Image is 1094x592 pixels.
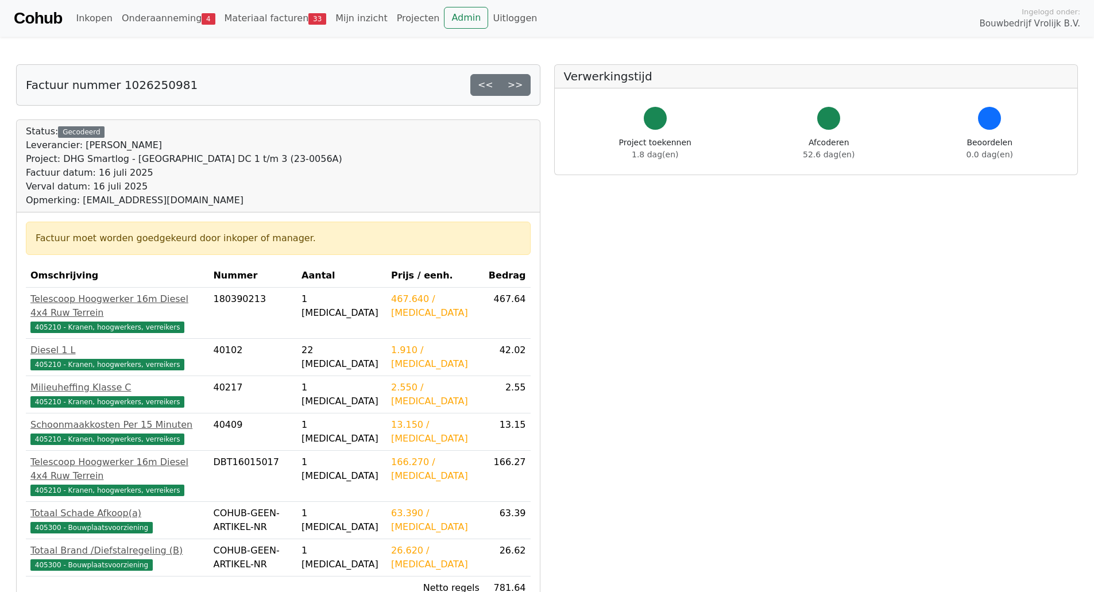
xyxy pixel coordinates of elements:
[30,506,204,534] a: Totaal Schade Afkoop(a)405300 - Bouwplaatsvoorziening
[26,125,342,207] div: Status:
[30,434,184,445] span: 405210 - Kranen, hoogwerkers, verreikers
[391,418,480,446] div: 13.150 / [MEDICAL_DATA]
[26,152,342,166] div: Project: DHG Smartlog - [GEOGRAPHIC_DATA] DC 1 t/m 3 (23-0056A)
[30,381,204,408] a: Milieuheffing Klasse C405210 - Kranen, hoogwerkers, verreikers
[301,343,382,371] div: 22 [MEDICAL_DATA]
[301,506,382,534] div: 1 [MEDICAL_DATA]
[803,150,855,159] span: 52.6 dag(en)
[30,506,204,520] div: Totaal Schade Afkoop(a)
[979,17,1080,30] span: Bouwbedrijf Vrolijk B.V.
[484,413,531,451] td: 13.15
[30,522,153,533] span: 405300 - Bouwplaatsvoorziening
[30,292,204,334] a: Telescoop Hoogwerker 16m Diesel 4x4 Ruw Terrein405210 - Kranen, hoogwerkers, verreikers
[208,502,297,539] td: COHUB-GEEN-ARTIKEL-NR
[14,5,62,32] a: Cohub
[470,74,501,96] a: <<
[484,502,531,539] td: 63.39
[220,7,331,30] a: Materiaal facturen33
[391,381,480,408] div: 2.550 / [MEDICAL_DATA]
[26,78,198,92] h5: Factuur nummer 1026250981
[30,455,204,483] div: Telescoop Hoogwerker 16m Diesel 4x4 Ruw Terrein
[202,13,215,25] span: 4
[484,539,531,576] td: 26.62
[208,339,297,376] td: 40102
[484,288,531,339] td: 467.64
[391,455,480,483] div: 166.270 / [MEDICAL_DATA]
[301,418,382,446] div: 1 [MEDICAL_DATA]
[208,264,297,288] th: Nummer
[484,339,531,376] td: 42.02
[301,292,382,320] div: 1 [MEDICAL_DATA]
[26,264,208,288] th: Omschrijving
[208,539,297,576] td: COHUB-GEEN-ARTIKEL-NR
[967,150,1013,159] span: 0.0 dag(en)
[301,381,382,408] div: 1 [MEDICAL_DATA]
[30,322,184,333] span: 405210 - Kranen, hoogwerkers, verreikers
[488,7,542,30] a: Uitloggen
[26,194,342,207] div: Opmerking: [EMAIL_ADDRESS][DOMAIN_NAME]
[30,343,204,357] div: Diesel 1 L
[391,506,480,534] div: 63.390 / [MEDICAL_DATA]
[500,74,531,96] a: >>
[208,288,297,339] td: 180390213
[564,69,1069,83] h5: Verwerkingstijd
[386,264,484,288] th: Prijs / eenh.
[301,455,382,483] div: 1 [MEDICAL_DATA]
[30,559,153,571] span: 405300 - Bouwplaatsvoorziening
[71,7,117,30] a: Inkopen
[30,381,204,394] div: Milieuheffing Klasse C
[36,231,521,245] div: Factuur moet worden goedgekeurd door inkoper of manager.
[301,544,382,571] div: 1 [MEDICAL_DATA]
[30,359,184,370] span: 405210 - Kranen, hoogwerkers, verreikers
[619,137,691,161] div: Project toekennen
[391,292,480,320] div: 467.640 / [MEDICAL_DATA]
[297,264,386,288] th: Aantal
[30,544,204,558] div: Totaal Brand /Diefstalregeling (B)
[391,343,480,371] div: 1.910 / [MEDICAL_DATA]
[117,7,220,30] a: Onderaanneming4
[208,413,297,451] td: 40409
[30,455,204,497] a: Telescoop Hoogwerker 16m Diesel 4x4 Ruw Terrein405210 - Kranen, hoogwerkers, verreikers
[30,418,204,432] div: Schoonmaakkosten Per 15 Minuten
[58,126,105,138] div: Gecodeerd
[26,166,342,180] div: Factuur datum: 16 juli 2025
[30,292,204,320] div: Telescoop Hoogwerker 16m Diesel 4x4 Ruw Terrein
[30,396,184,408] span: 405210 - Kranen, hoogwerkers, verreikers
[392,7,444,30] a: Projecten
[803,137,855,161] div: Afcoderen
[30,544,204,571] a: Totaal Brand /Diefstalregeling (B)405300 - Bouwplaatsvoorziening
[30,485,184,496] span: 405210 - Kranen, hoogwerkers, verreikers
[484,264,531,288] th: Bedrag
[632,150,678,159] span: 1.8 dag(en)
[484,376,531,413] td: 2.55
[26,180,342,194] div: Verval datum: 16 juli 2025
[208,451,297,502] td: DBT16015017
[484,451,531,502] td: 166.27
[26,138,342,152] div: Leverancier: [PERSON_NAME]
[391,544,480,571] div: 26.620 / [MEDICAL_DATA]
[308,13,326,25] span: 33
[30,343,204,371] a: Diesel 1 L405210 - Kranen, hoogwerkers, verreikers
[967,137,1013,161] div: Beoordelen
[208,376,297,413] td: 40217
[331,7,392,30] a: Mijn inzicht
[30,418,204,446] a: Schoonmaakkosten Per 15 Minuten405210 - Kranen, hoogwerkers, verreikers
[1022,6,1080,17] span: Ingelogd onder:
[444,7,488,29] a: Admin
